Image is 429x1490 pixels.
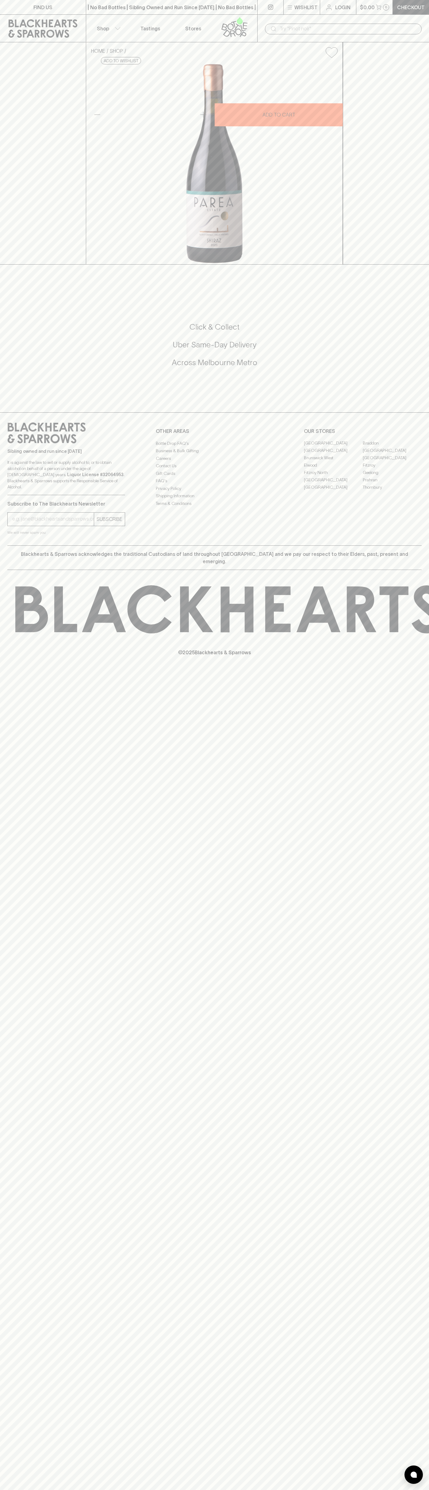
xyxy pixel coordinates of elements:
[7,322,422,332] h5: Click & Collect
[294,4,318,11] p: Wishlist
[397,4,425,11] p: Checkout
[97,25,109,32] p: Shop
[140,25,160,32] p: Tastings
[129,15,172,42] a: Tastings
[86,63,343,264] img: 41422.png
[7,297,422,400] div: Call to action block
[363,454,422,462] a: [GEOGRAPHIC_DATA]
[7,448,125,454] p: Sibling owned and run since [DATE]
[304,476,363,484] a: [GEOGRAPHIC_DATA]
[156,485,274,492] a: Privacy Policy
[12,550,417,565] p: Blackhearts & Sparrows acknowledges the traditional Custodians of land throughout [GEOGRAPHIC_DAT...
[33,4,52,11] p: FIND US
[7,529,125,536] p: We will never spam you
[156,455,274,462] a: Careers
[110,48,123,54] a: SHOP
[280,24,417,34] input: Try "Pinot noir"
[363,447,422,454] a: [GEOGRAPHIC_DATA]
[360,4,375,11] p: $0.00
[91,48,105,54] a: HOME
[262,111,295,118] p: ADD TO CART
[363,476,422,484] a: Prahran
[7,340,422,350] h5: Uber Same-Day Delivery
[156,447,274,455] a: Business & Bulk Gifting
[304,462,363,469] a: Elwood
[67,472,124,477] strong: Liquor License #32064953
[363,484,422,491] a: Thornbury
[156,427,274,435] p: OTHER AREAS
[335,4,350,11] p: Login
[156,500,274,507] a: Terms & Conditions
[304,427,422,435] p: OUR STORES
[156,477,274,485] a: FAQ's
[304,440,363,447] a: [GEOGRAPHIC_DATA]
[156,470,274,477] a: Gift Cards
[304,484,363,491] a: [GEOGRAPHIC_DATA]
[12,514,94,524] input: e.g. jane@blackheartsandsparrows.com.au
[7,459,125,490] p: It is against the law to sell or supply alcohol to, or to obtain alcohol on behalf of a person un...
[94,513,125,526] button: SUBSCRIBE
[156,492,274,500] a: Shipping Information
[363,440,422,447] a: Braddon
[385,6,387,9] p: 0
[101,57,141,64] button: Add to wishlist
[411,1472,417,1478] img: bubble-icon
[363,469,422,476] a: Geelong
[7,357,422,368] h5: Across Melbourne Metro
[304,469,363,476] a: Fitzroy North
[185,25,201,32] p: Stores
[86,15,129,42] button: Shop
[7,500,125,507] p: Subscribe to The Blackhearts Newsletter
[304,454,363,462] a: Brunswick West
[323,45,340,60] button: Add to wishlist
[97,515,122,523] p: SUBSCRIBE
[215,103,343,126] button: ADD TO CART
[172,15,215,42] a: Stores
[363,462,422,469] a: Fitzroy
[156,440,274,447] a: Bottle Drop FAQ's
[156,462,274,470] a: Contact Us
[304,447,363,454] a: [GEOGRAPHIC_DATA]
